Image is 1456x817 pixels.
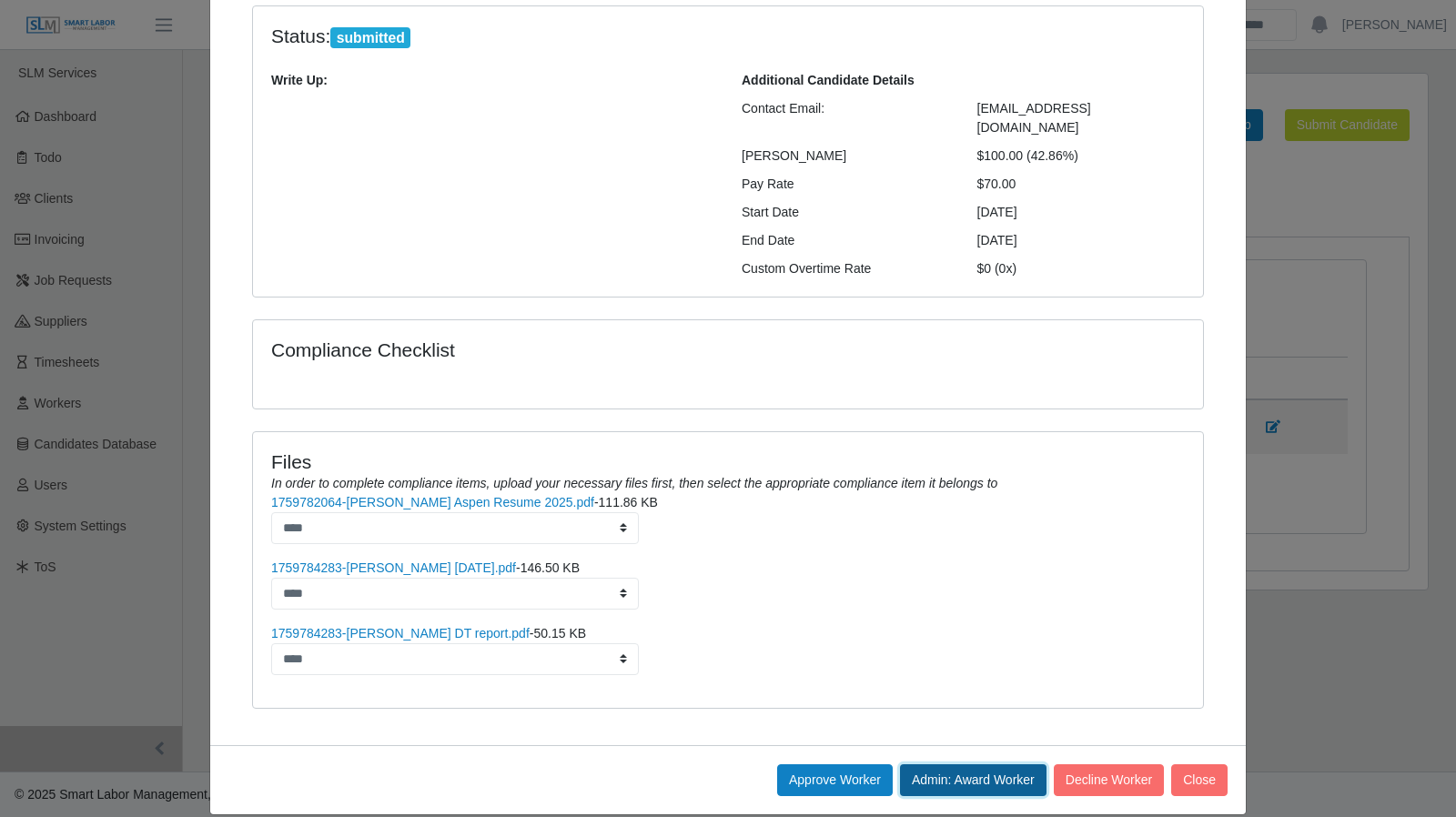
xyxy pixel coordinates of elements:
a: 1759784283-[PERSON_NAME] DT report.pdf [271,626,530,640]
span: 50.15 KB [533,626,586,640]
div: Custom Overtime Rate [728,259,964,278]
h4: Compliance Checklist [271,338,871,361]
a: 1759784283-[PERSON_NAME] [DATE].pdf [271,560,516,575]
button: Decline Worker [1054,764,1164,796]
div: $70.00 [964,175,1199,194]
span: [DATE] [977,233,1017,247]
div: End Date [728,231,964,250]
a: 1759782064-[PERSON_NAME] Aspen Resume 2025.pdf [271,495,594,509]
i: In order to complete compliance items, upload your necessary files first, then select the appropr... [271,476,997,490]
button: Approve Worker [777,764,893,796]
li: - [271,493,1185,544]
div: $100.00 (42.86%) [964,146,1199,166]
li: - [271,559,1185,610]
span: $0 (0x) [977,261,1017,276]
h4: Files [271,450,1185,473]
div: [PERSON_NAME] [728,146,964,166]
button: Admin: Award Worker [900,764,1046,796]
span: [EMAIL_ADDRESS][DOMAIN_NAME] [977,101,1091,135]
div: Pay Rate [728,175,964,194]
b: Additional Candidate Details [742,73,915,87]
b: Write Up: [271,73,328,87]
button: Close [1171,764,1228,796]
span: 146.50 KB [521,560,580,575]
li: - [271,624,1185,675]
span: 111.86 KB [599,495,658,509]
div: [DATE] [964,203,1199,222]
div: Start Date [728,203,964,222]
div: Contact Email: [728,99,964,137]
